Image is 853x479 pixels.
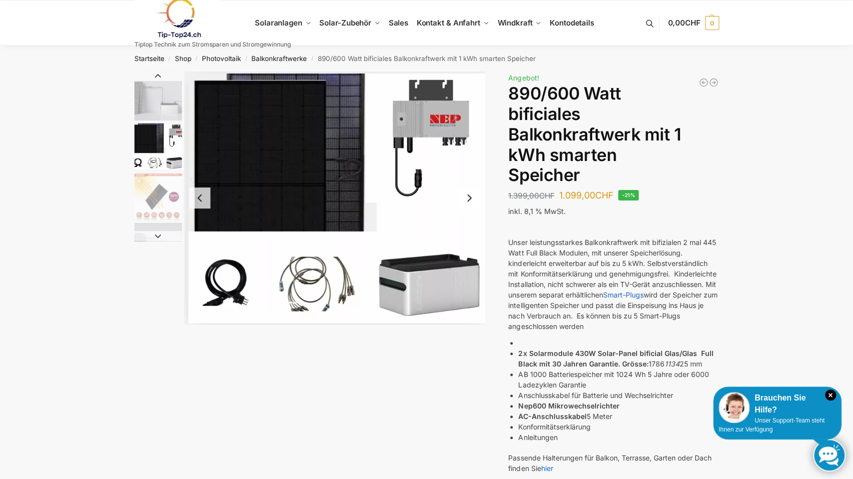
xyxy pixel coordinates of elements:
li: Anleitungen [518,432,719,442]
bdi: 1.399,00 [508,191,554,200]
nav: Breadcrumb [116,45,737,71]
img: Customer service [719,392,750,423]
bdi: 1.099,00 [559,190,613,200]
span: Kontodetails [550,18,594,27]
span: 1786 25 mm [648,359,702,368]
span: Sales [389,18,409,27]
a: Balkonkraftwerke [251,54,307,62]
a: Windkraft [493,0,546,45]
a: 0,00CHF 0 [668,8,719,38]
li: Konformitätserklärung [518,421,719,432]
a: Sales [384,0,412,45]
button: Previous slide [134,71,182,81]
span: inkl. 8,1 % MwSt. [508,207,565,215]
img: Bificial 30 % mehr Leistung [134,173,182,220]
a: WiFi Smart Plug für unseren Plug & Play Batteriespeicher [709,77,719,87]
div: Brauchen Sie Hilfe? [719,392,836,416]
em: 1134 [664,359,679,368]
a: Mega XXL 1780 Watt Steckerkraftwerk Genehmigungsfrei. [699,77,709,87]
button: Next slide [134,231,182,241]
a: Solar-Zubehör [315,0,384,45]
i: Schließen [825,389,836,400]
a: Smart-Plugs [603,290,643,299]
span: / [241,55,251,63]
img: 860w-mi-1kwh-speicher [184,71,485,324]
strong: AC-Anschlusskabel [518,412,586,420]
li: 2 / 7 [132,121,182,171]
li: 1 / 7 [132,71,182,121]
p: Unser leistungsstarkes Balkonkraftwerk mit bifizialen 2 mal 445 Watt Full Black Modulen, mit unse... [508,237,719,331]
span: Kontakt & Anfahrt [417,18,480,27]
span: Solar-Zubehör [319,18,371,27]
a: hier [541,464,553,472]
span: / [164,55,175,63]
span: Windkraft [497,18,532,27]
img: 860w-mi-1kwh-speicher [134,123,182,170]
a: Kontakt & Anfahrt [412,0,493,45]
span: 0,00 [668,18,700,27]
a: Kontodetails [546,0,598,45]
a: Photovoltaik [202,54,241,62]
button: Next slide [459,187,480,208]
span: Unser Support-Team steht Ihnen zur Verfügung [719,417,825,433]
li: 5 Meter [518,411,719,421]
p: Tiptop Technik zum Stromsparen und Stromgewinnung [134,41,291,47]
span: CHF [595,190,613,200]
img: 1 (3) [134,223,182,270]
span: 0 [705,16,719,30]
span: Angebot! [508,73,539,82]
h1: 890/600 Watt bificiales Balkonkraftwerk mit 1 kWh smarten Speicher [508,83,719,185]
span: / [191,55,202,63]
a: Shop [175,54,191,62]
span: CHF [539,191,554,200]
span: -21% [618,190,639,200]
li: 3 / 7 [132,171,182,221]
button: Previous slide [189,187,210,208]
p: Passende Halterungen für Balkon, Terrasse, Garten oder Dach finden Sie [508,452,719,473]
a: Startseite [134,54,164,62]
span: Solaranlagen [255,18,302,27]
span: CHF [685,18,701,27]
span: / [307,55,317,63]
strong: 2x Solarmodule 430W Solar-Panel bificial Glas/Glas Full Black mit 30 Jahren Garantie. Grösse: [518,349,713,368]
img: ASE 1000 Batteriespeicher [134,71,182,120]
strong: Nep600 Mikrowechselrichter [518,401,619,410]
li: AB 1000 Batteriespeicher mit 1024 Wh 5 Jahre oder 6000 Ladezyklen Garantie [518,369,719,390]
li: Anschlusskabel für Batterie und Wechselrichter [518,390,719,400]
li: 2 / 7 [184,71,485,324]
li: 4 / 7 [132,221,182,271]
